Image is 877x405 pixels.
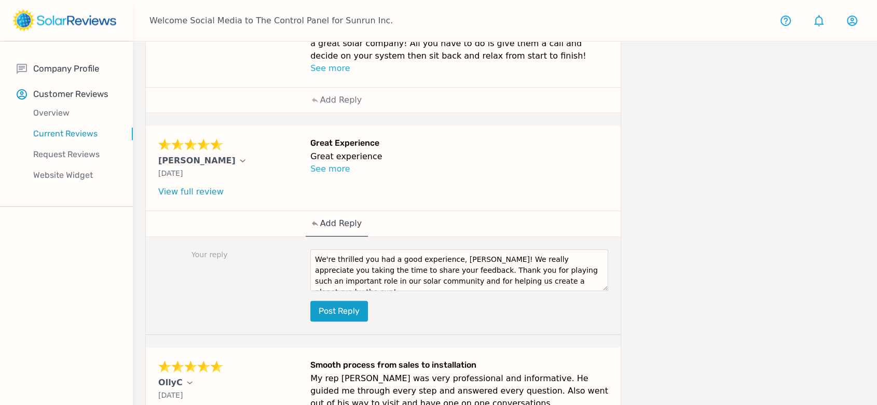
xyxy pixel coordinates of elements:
p: See more [310,62,608,75]
p: Request Reviews [17,148,133,161]
p: Current Reviews [17,128,133,140]
p: OllyC [158,376,183,389]
h6: Smooth process from sales to installation [310,360,608,372]
span: [DATE] [158,169,183,177]
p: Welcome Social Media to The Control Panel for Sunrun Inc. [149,15,393,27]
p: Your reply [158,249,304,260]
a: View full review [158,187,224,197]
p: Company Profile [33,62,99,75]
button: Post reply [310,301,368,322]
p: Add Reply [320,217,362,230]
a: Current Reviews [17,123,133,144]
p: Website Widget [17,169,133,181]
p: Add Reply [320,94,362,106]
a: Request Reviews [17,144,133,165]
h6: Great Experience [310,138,608,150]
p: See more [310,163,608,175]
a: Website Widget [17,165,133,186]
p: [PERSON_NAME] [158,155,236,167]
a: Overview [17,103,133,123]
span: [DATE] [158,391,183,399]
p: Overview [17,107,133,119]
p: Customer Reviews [33,88,108,101]
p: Great experience [310,150,608,163]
